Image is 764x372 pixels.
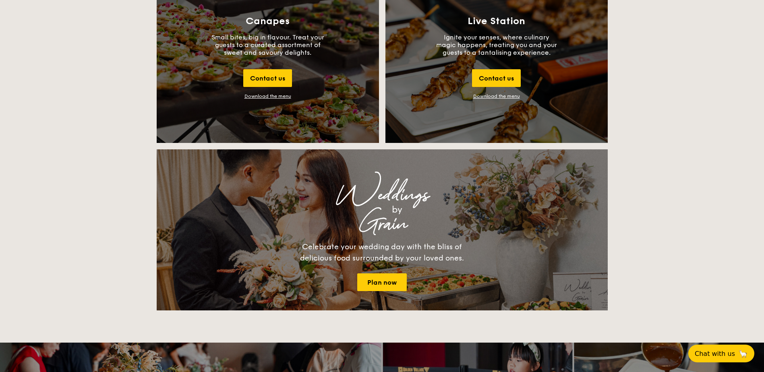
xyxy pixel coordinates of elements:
[292,241,473,264] div: Celebrate your wedding day with the bliss of delicious food surrounded by your loved ones.
[468,16,525,27] h3: Live Station
[243,69,292,87] div: Contact us
[695,350,735,358] span: Chat with us
[436,33,557,56] p: Ignite your senses, where culinary magic happens, treating you and your guests to a tantalising e...
[244,93,291,99] div: Download the menu
[228,188,537,203] div: Weddings
[472,69,521,87] div: Contact us
[257,203,537,217] div: by
[688,345,754,362] button: Chat with us🦙
[473,93,520,99] a: Download the menu
[357,273,407,291] a: Plan now
[738,349,748,358] span: 🦙
[228,217,537,231] div: Grain
[246,16,290,27] h3: Canapes
[207,33,328,56] p: Small bites, big in flavour. Treat your guests to a curated assortment of sweet and savoury delig...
